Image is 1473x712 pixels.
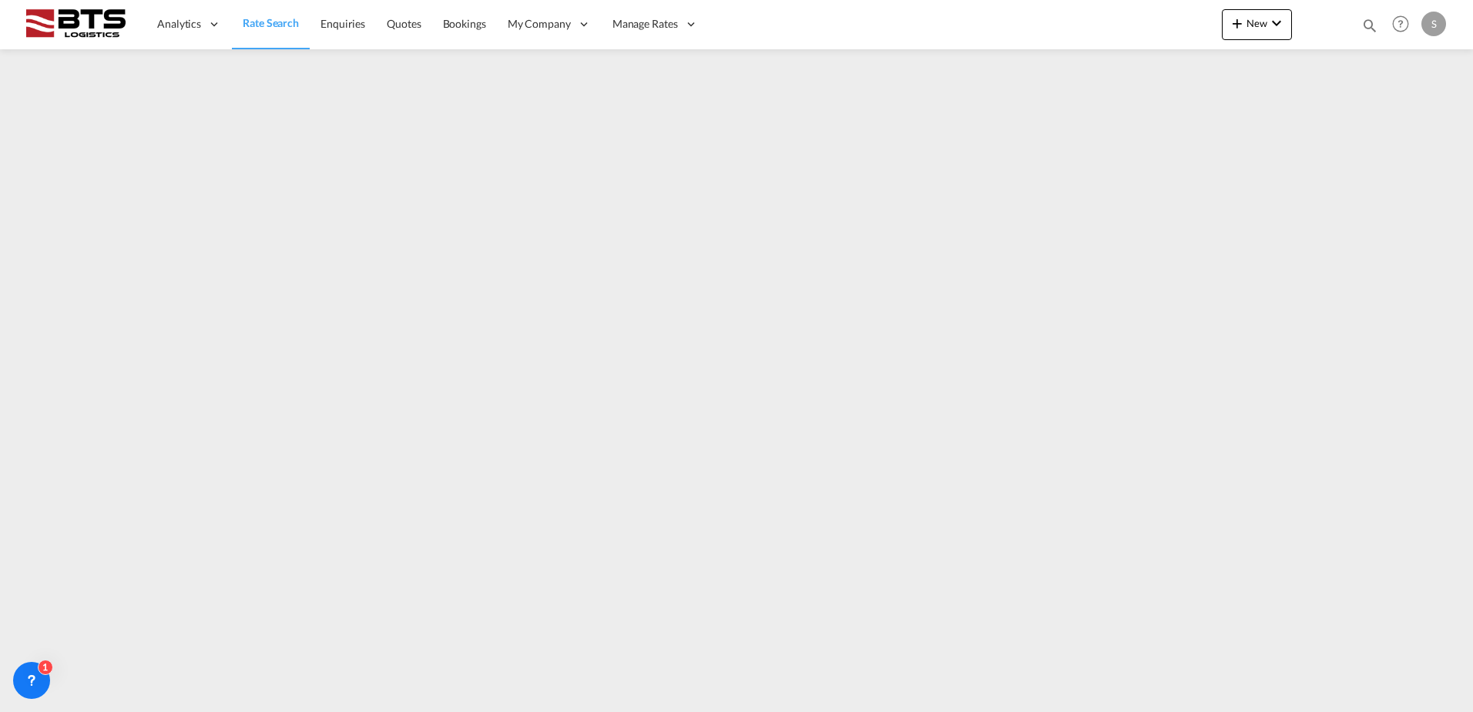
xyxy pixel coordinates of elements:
span: Rate Search [243,16,299,29]
span: My Company [508,16,571,32]
span: Quotes [387,17,421,30]
button: icon-plus 400-fgNewicon-chevron-down [1222,9,1292,40]
span: Help [1387,11,1414,37]
div: S [1421,12,1446,36]
span: Analytics [157,16,201,32]
span: Bookings [443,17,486,30]
md-icon: icon-magnify [1361,17,1378,34]
div: Help [1387,11,1421,39]
md-icon: icon-plus 400-fg [1228,14,1247,32]
md-icon: icon-chevron-down [1267,14,1286,32]
span: Manage Rates [612,16,678,32]
span: New [1228,17,1286,29]
img: cdcc71d0be7811ed9adfbf939d2aa0e8.png [23,7,127,42]
span: Enquiries [320,17,365,30]
div: icon-magnify [1361,17,1378,40]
